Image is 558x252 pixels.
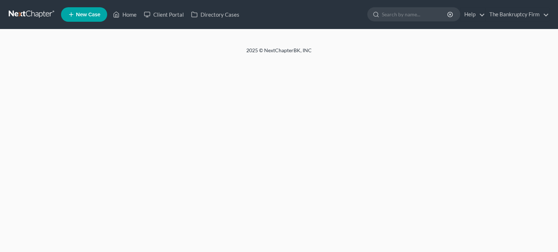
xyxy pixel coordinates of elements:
a: The Bankruptcy Firm [486,8,549,21]
div: 2025 © NextChapterBK, INC [72,47,486,60]
a: Directory Cases [187,8,243,21]
a: Client Portal [140,8,187,21]
a: Help [461,8,485,21]
a: Home [109,8,140,21]
input: Search by name... [382,8,448,21]
span: New Case [76,12,100,17]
